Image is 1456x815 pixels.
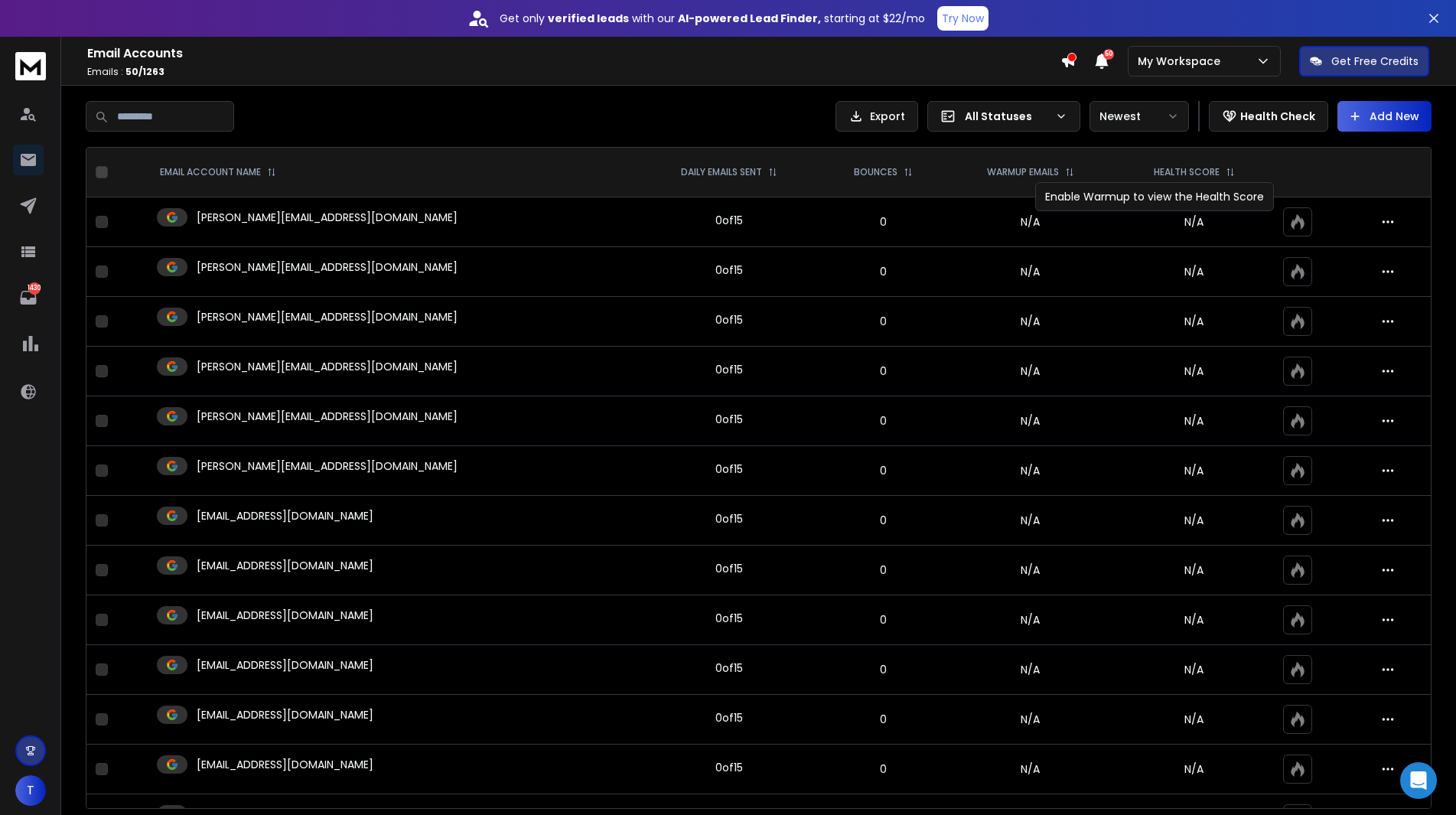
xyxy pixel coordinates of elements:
[937,6,989,31] button: Try Now
[829,413,936,429] p: 0
[1124,562,1265,578] p: N/A
[715,611,743,626] div: 0 of 15
[946,496,1115,546] td: N/A
[715,511,743,526] div: 0 of 15
[125,65,164,78] span: 50 / 1263
[829,214,936,230] p: 0
[197,508,373,523] p: [EMAIL_ADDRESS][DOMAIN_NAME]
[946,197,1115,247] td: N/A
[946,695,1115,745] td: N/A
[15,775,46,806] button: T
[1124,463,1265,478] p: N/A
[829,363,936,379] p: 0
[829,612,936,628] p: 0
[1090,101,1189,132] button: Newest
[87,66,1060,78] p: Emails :
[829,264,936,279] p: 0
[1331,54,1419,69] p: Get Free Credits
[1400,762,1437,799] div: Open Intercom Messenger
[197,259,458,275] p: [PERSON_NAME][EMAIL_ADDRESS][DOMAIN_NAME]
[715,710,743,725] div: 0 of 15
[715,312,743,328] div: 0 of 15
[548,11,629,26] strong: verified leads
[87,44,1060,63] h1: Email Accounts
[946,297,1115,347] td: N/A
[1240,109,1315,124] p: Health Check
[160,166,276,178] div: EMAIL ACCOUNT NAME
[715,213,743,228] div: 0 of 15
[829,513,936,528] p: 0
[1035,182,1274,211] div: Enable Warmup to view the Health Score
[15,52,46,80] img: logo
[681,166,762,178] p: DAILY EMAILS SENT
[1337,101,1432,132] button: Add New
[946,546,1115,595] td: N/A
[197,657,373,673] p: [EMAIL_ADDRESS][DOMAIN_NAME]
[715,412,743,427] div: 0 of 15
[715,362,743,377] div: 0 of 15
[715,561,743,576] div: 0 of 15
[715,660,743,676] div: 0 of 15
[946,645,1115,695] td: N/A
[1124,712,1265,727] p: N/A
[197,608,373,623] p: [EMAIL_ADDRESS][DOMAIN_NAME]
[197,458,458,474] p: [PERSON_NAME][EMAIL_ADDRESS][DOMAIN_NAME]
[1124,264,1265,279] p: N/A
[1299,46,1429,77] button: Get Free Credits
[946,595,1115,645] td: N/A
[835,101,918,132] button: Export
[946,446,1115,496] td: N/A
[829,712,936,727] p: 0
[715,461,743,477] div: 0 of 15
[1124,761,1265,777] p: N/A
[1124,363,1265,379] p: N/A
[1103,49,1114,60] span: 50
[197,359,458,374] p: [PERSON_NAME][EMAIL_ADDRESS][DOMAIN_NAME]
[1124,314,1265,329] p: N/A
[678,11,821,26] strong: AI-powered Lead Finder,
[197,309,458,324] p: [PERSON_NAME][EMAIL_ADDRESS][DOMAIN_NAME]
[500,11,925,26] p: Get only with our starting at $22/mo
[197,558,373,573] p: [EMAIL_ADDRESS][DOMAIN_NAME]
[1124,214,1265,230] p: N/A
[1209,101,1328,132] button: Health Check
[197,210,458,225] p: [PERSON_NAME][EMAIL_ADDRESS][DOMAIN_NAME]
[28,282,41,295] p: 1430
[197,409,458,424] p: [PERSON_NAME][EMAIL_ADDRESS][DOMAIN_NAME]
[197,757,373,772] p: [EMAIL_ADDRESS][DOMAIN_NAME]
[829,463,936,478] p: 0
[946,347,1115,396] td: N/A
[715,760,743,775] div: 0 of 15
[942,11,984,26] p: Try Now
[715,262,743,278] div: 0 of 15
[987,166,1059,178] p: WARMUP EMAILS
[829,761,936,777] p: 0
[946,247,1115,297] td: N/A
[965,109,1049,124] p: All Statuses
[197,707,373,722] p: [EMAIL_ADDRESS][DOMAIN_NAME]
[1124,413,1265,429] p: N/A
[1124,612,1265,628] p: N/A
[1124,513,1265,528] p: N/A
[13,282,44,313] a: 1430
[946,396,1115,446] td: N/A
[829,662,936,677] p: 0
[829,314,936,329] p: 0
[1138,54,1226,69] p: My Workspace
[829,562,936,578] p: 0
[946,745,1115,794] td: N/A
[1124,662,1265,677] p: N/A
[1154,166,1220,178] p: HEALTH SCORE
[854,166,897,178] p: BOUNCES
